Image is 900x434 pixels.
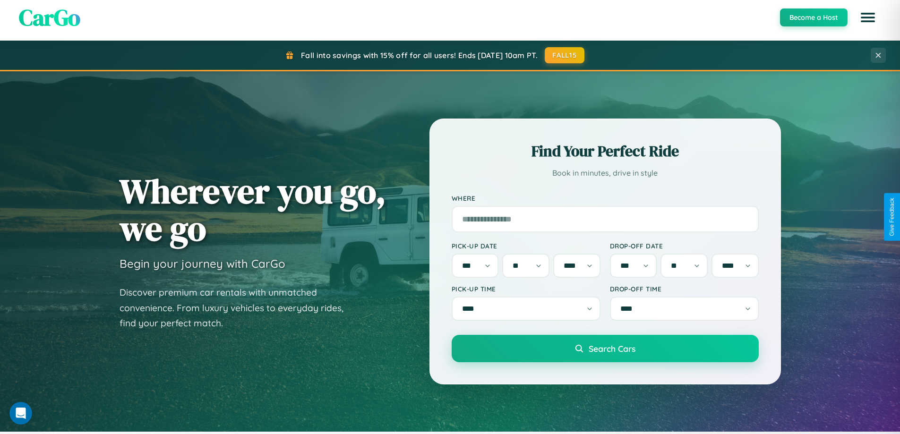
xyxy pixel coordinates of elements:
span: Search Cars [589,343,635,354]
span: Fall into savings with 15% off for all users! Ends [DATE] 10am PT. [301,51,538,60]
button: FALL15 [545,47,584,63]
iframe: Intercom live chat [9,402,32,425]
p: Book in minutes, drive in style [452,166,759,180]
h3: Begin your journey with CarGo [120,256,285,271]
div: Give Feedback [889,198,895,236]
button: Become a Host [780,9,848,26]
button: Search Cars [452,335,759,362]
button: Open menu [855,4,881,31]
label: Drop-off Date [610,242,759,250]
span: CarGo [19,2,80,33]
h1: Wherever you go, we go [120,172,386,247]
label: Pick-up Time [452,285,600,293]
label: Where [452,194,759,202]
p: Discover premium car rentals with unmatched convenience. From luxury vehicles to everyday rides, ... [120,285,356,331]
h2: Find Your Perfect Ride [452,141,759,162]
label: Pick-up Date [452,242,600,250]
label: Drop-off Time [610,285,759,293]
